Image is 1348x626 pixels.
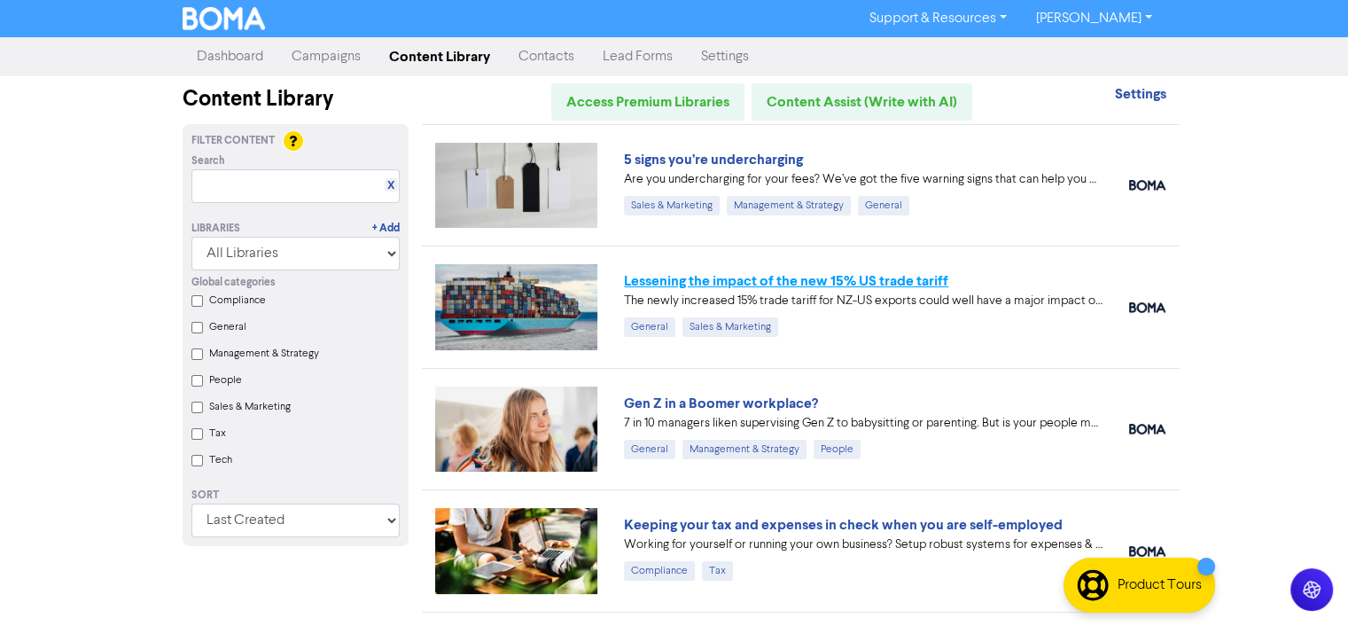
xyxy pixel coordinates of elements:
[1114,88,1165,102] a: Settings
[624,151,803,168] a: 5 signs you’re undercharging
[624,516,1063,534] a: Keeping your tax and expenses in check when you are self-employed
[1129,424,1165,434] img: boma
[372,221,400,237] a: + Add
[682,440,806,459] div: Management & Strategy
[191,488,400,504] div: Sort
[183,7,266,30] img: BOMA Logo
[1129,180,1165,191] img: boma_accounting
[191,221,240,237] div: Libraries
[624,561,695,581] div: Compliance
[624,292,1103,310] div: The newly increased 15% trade tariff for NZ-US exports could well have a major impact on your mar...
[191,133,400,149] div: Filter Content
[209,319,246,335] label: General
[624,536,1103,554] div: Working for yourself or running your own business? Setup robust systems for expenses & tax requir...
[588,39,687,74] a: Lead Forms
[183,83,409,115] div: Content Library
[551,83,744,121] a: Access Premium Libraries
[624,414,1103,433] div: 7 in 10 managers liken supervising Gen Z to babysitting or parenting. But is your people manageme...
[702,561,733,581] div: Tax
[855,4,1021,33] a: Support & Resources
[387,179,394,192] a: X
[209,426,226,442] label: Tax
[727,196,851,215] div: Management & Strategy
[752,83,972,121] a: Content Assist (Write with AI)
[191,153,225,169] span: Search
[624,317,675,337] div: General
[624,196,720,215] div: Sales & Marketing
[209,372,242,388] label: People
[1129,302,1165,313] img: boma
[209,399,291,415] label: Sales & Marketing
[375,39,504,74] a: Content Library
[277,39,375,74] a: Campaigns
[1114,85,1165,103] strong: Settings
[1129,546,1165,557] img: boma_accounting
[624,440,675,459] div: General
[1021,4,1165,33] a: [PERSON_NAME]
[624,272,948,290] a: Lessening the impact of the new 15% US trade tariff
[1259,541,1348,626] iframe: Chat Widget
[504,39,588,74] a: Contacts
[209,346,319,362] label: Management & Strategy
[814,440,861,459] div: People
[687,39,763,74] a: Settings
[624,170,1103,189] div: Are you undercharging for your fees? We’ve got the five warning signs that can help you diagnose ...
[183,39,277,74] a: Dashboard
[858,196,909,215] div: General
[682,317,778,337] div: Sales & Marketing
[209,452,232,468] label: Tech
[209,293,266,309] label: Compliance
[624,395,818,412] a: Gen Z in a Boomer workplace?
[191,275,400,291] div: Global categories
